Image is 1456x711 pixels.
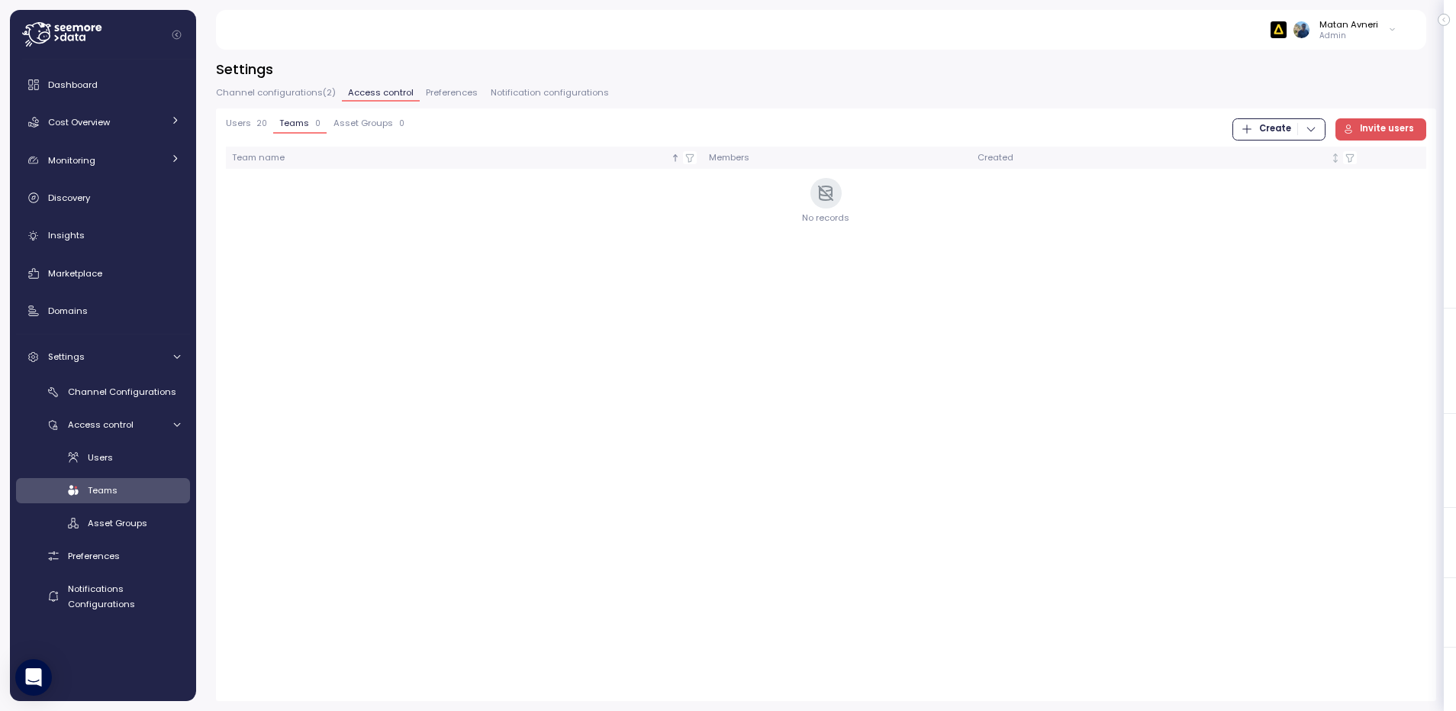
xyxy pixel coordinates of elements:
[1271,21,1287,37] img: 6628aa71fabf670d87b811be.PNG
[48,154,95,166] span: Monitoring
[16,145,190,176] a: Monitoring
[216,60,1436,79] h3: Settings
[1232,118,1325,141] button: Create
[48,79,98,91] span: Dashboard
[48,351,85,363] span: Settings
[1360,119,1414,140] span: Invite users
[1319,31,1378,41] p: Admin
[491,89,609,97] span: Notification configurations
[1319,18,1378,31] div: Matan Avneri
[315,118,321,129] p: 0
[88,451,113,464] span: Users
[16,69,190,100] a: Dashboard
[16,221,190,251] a: Insights
[68,550,120,562] span: Preferences
[16,543,190,568] a: Preferences
[16,258,190,289] a: Marketplace
[232,151,668,165] div: Team name
[348,89,414,97] span: Access control
[426,89,478,97] span: Preferences
[48,116,110,128] span: Cost Overview
[16,183,190,213] a: Discovery
[16,341,190,372] a: Settings
[48,229,85,241] span: Insights
[971,147,1363,169] th: CreatedNot sorted
[48,192,90,204] span: Discovery
[68,386,176,398] span: Channel Configurations
[16,296,190,326] a: Domains
[226,147,703,169] th: Team nameSorted ascending
[1259,119,1291,140] span: Create
[16,478,190,503] a: Teams
[226,119,251,128] span: Users
[670,153,681,163] div: Sorted ascending
[68,419,134,431] span: Access control
[88,517,147,529] span: Asset Groups
[48,267,102,280] span: Marketplace
[167,29,186,40] button: Collapse navigation
[16,412,190,438] a: Access control
[16,380,190,405] a: Channel Configurations
[279,119,309,128] span: Teams
[16,445,190,470] a: Users
[1293,21,1309,37] img: ALV-UjXTUA86u9y4Qt9NoQzhqLM_IGj2gyMPopaNRE25bhknurB-_tllKjTMmHegtl06-kErqTzg9p3W7DXoxk1Wjwz6K-e0h...
[257,118,267,129] p: 20
[88,484,118,496] span: Teams
[709,151,965,165] div: Members
[1335,118,1427,141] button: Invite users
[68,583,135,610] span: Notifications Configurations
[333,119,393,128] span: Asset Groups
[216,89,336,97] span: Channel configurations ( 2 )
[16,510,190,535] a: Asset Groups
[399,118,404,129] p: 0
[16,576,190,616] a: Notifications Configurations
[978,151,1328,165] div: Created
[16,107,190,137] a: Cost Overview
[48,305,88,317] span: Domains
[15,659,52,696] div: Open Intercom Messenger
[1330,153,1341,163] div: Not sorted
